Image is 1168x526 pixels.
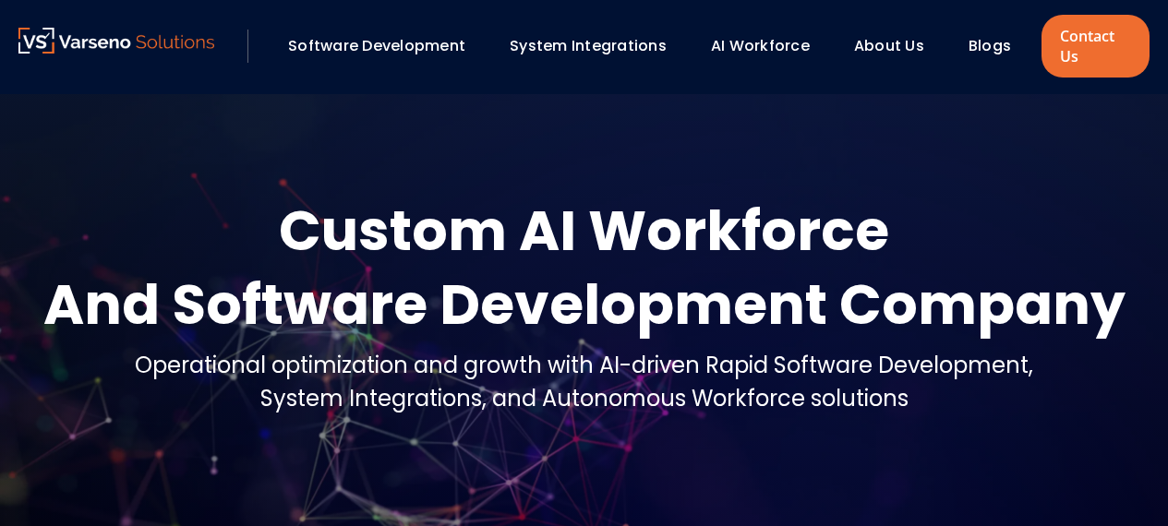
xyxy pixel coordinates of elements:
div: System Integrations [500,30,692,62]
a: Contact Us [1042,15,1150,78]
a: System Integrations [510,35,667,56]
a: Varseno Solutions – Product Engineering & IT Services [18,28,214,65]
div: Software Development [279,30,491,62]
div: Operational optimization and growth with AI-driven Rapid Software Development, [135,349,1033,382]
a: AI Workforce [711,35,810,56]
img: Varseno Solutions – Product Engineering & IT Services [18,28,214,54]
a: Blogs [969,35,1011,56]
div: Blogs [959,30,1037,62]
div: System Integrations, and Autonomous Workforce solutions [135,382,1033,415]
div: About Us [845,30,950,62]
div: AI Workforce [702,30,836,62]
div: And Software Development Company [43,268,1126,341]
a: Software Development [288,35,465,56]
div: Custom AI Workforce [43,194,1126,268]
a: About Us [854,35,924,56]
